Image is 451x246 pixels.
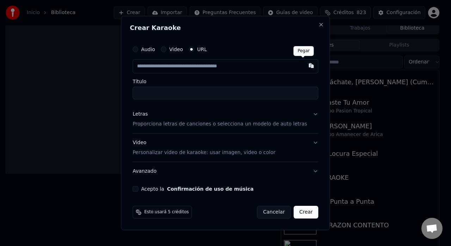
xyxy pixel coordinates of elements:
button: Acepto la [167,186,254,191]
p: Proporciona letras de canciones o selecciona un modelo de auto letras [132,121,307,128]
label: Título [132,79,318,84]
div: Letras [132,111,148,118]
h2: Crear Karaoke [130,25,321,31]
p: Personalizar video de karaoke: usar imagen, video o color [132,149,275,156]
div: Pegar [294,46,314,56]
div: Video [132,139,275,156]
label: Video [169,47,183,52]
button: Cancelar [257,206,291,219]
button: Avanzado [132,162,318,180]
label: Audio [141,47,155,52]
label: Acepto la [141,186,253,191]
button: Crear [294,206,318,219]
button: LetrasProporciona letras de canciones o selecciona un modelo de auto letras [132,105,318,133]
label: URL [197,47,207,52]
span: Esto usará 5 créditos [144,209,189,215]
button: VideoPersonalizar video de karaoke: usar imagen, video o color [132,134,318,162]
